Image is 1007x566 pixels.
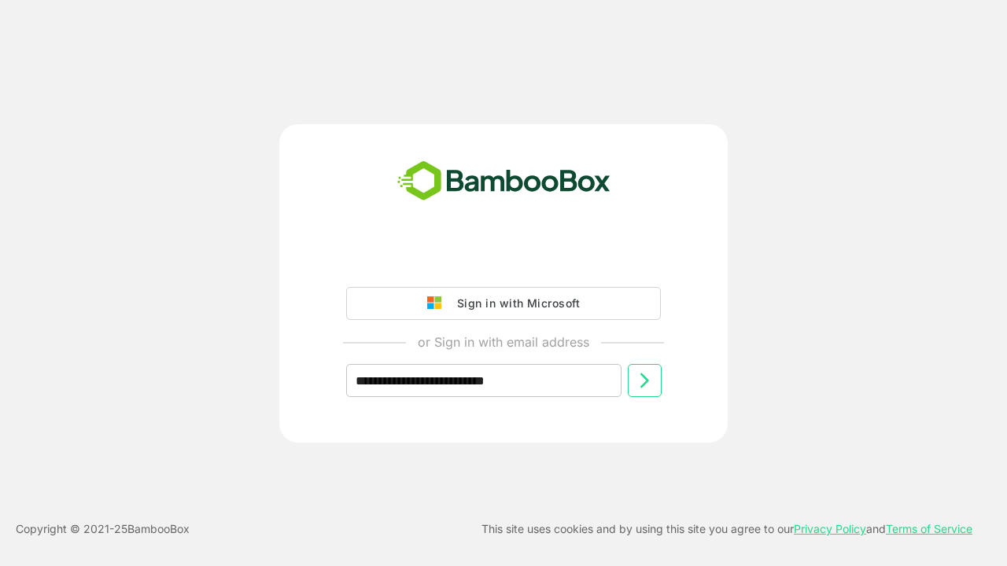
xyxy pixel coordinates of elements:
[346,287,661,320] button: Sign in with Microsoft
[16,520,190,538] p: Copyright © 2021- 25 BambooBox
[794,522,866,535] a: Privacy Policy
[449,293,580,314] div: Sign in with Microsoft
[389,156,619,208] img: bamboobox
[886,522,972,535] a: Terms of Service
[481,520,972,538] p: This site uses cookies and by using this site you agree to our and
[418,333,589,351] p: or Sign in with email address
[427,296,449,311] img: google
[338,243,669,277] iframe: Sign in with Google Button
